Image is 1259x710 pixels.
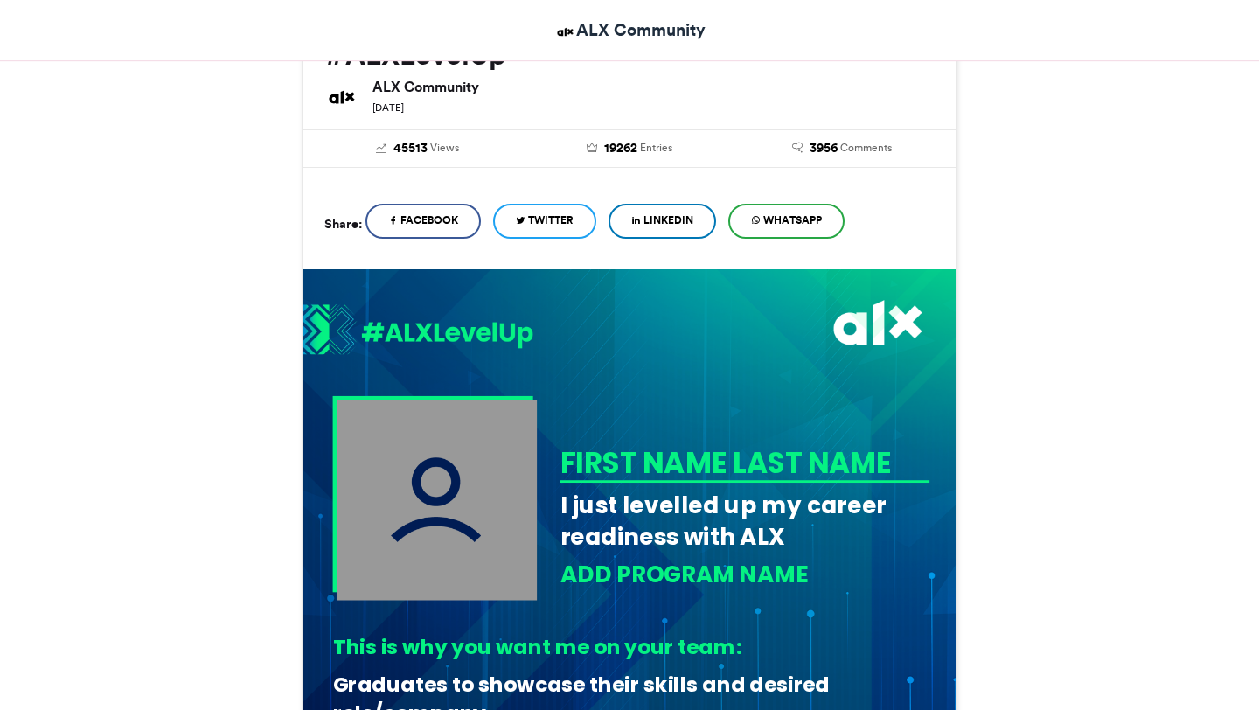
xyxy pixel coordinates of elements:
[560,559,930,591] div: ADD PROGRAM NAME
[763,212,822,228] span: WhatsApp
[609,204,716,239] a: LinkedIn
[324,80,359,115] img: ALX Community
[430,140,459,156] span: Views
[324,212,362,235] h5: Share:
[393,139,428,158] span: 45513
[324,39,935,71] h2: #ALXLevelUp
[554,17,706,43] a: ALX Community
[1186,640,1242,693] iframe: chat widget
[528,212,574,228] span: Twitter
[560,489,930,553] div: I just levelled up my career readiness with ALX
[604,139,637,158] span: 19262
[337,400,537,600] img: user_filled.png
[748,139,935,158] a: 3956 Comments
[840,140,892,156] span: Comments
[333,633,917,662] div: This is why you want me on your team:
[303,303,533,359] img: 1721821317.056-e66095c2f9b7be57613cf5c749b4708f54720bc2.png
[810,139,838,158] span: 3956
[324,139,511,158] a: 45513 Views
[372,80,935,94] h6: ALX Community
[493,204,596,239] a: Twitter
[365,204,481,239] a: Facebook
[372,101,404,114] small: [DATE]
[640,140,672,156] span: Entries
[728,204,845,239] a: WhatsApp
[537,139,723,158] a: 19262 Entries
[560,442,924,483] div: FIRST NAME LAST NAME
[554,21,576,43] img: ALX Community
[643,212,693,228] span: LinkedIn
[400,212,458,228] span: Facebook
